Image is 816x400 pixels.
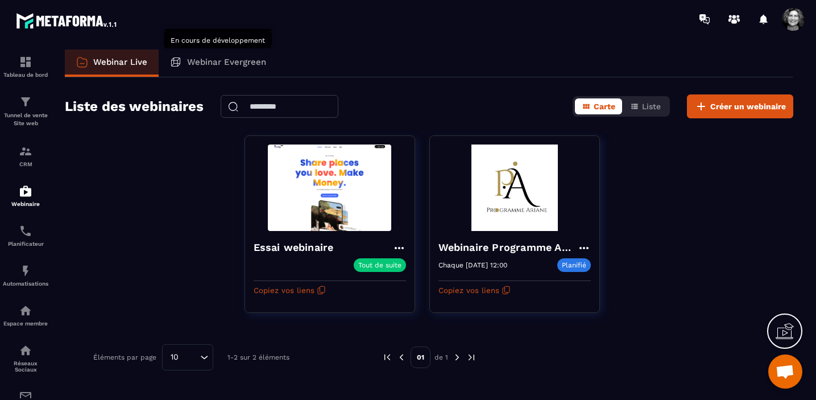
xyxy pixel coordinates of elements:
p: 01 [411,347,430,368]
p: Webinar Evergreen [187,57,266,67]
a: automationsautomationsEspace membre [3,295,48,335]
p: Tout de suite [358,261,401,269]
img: formation [19,145,32,158]
img: logo [16,10,118,31]
span: En cours de développement [171,36,265,44]
div: Search for option [162,344,213,370]
p: Chaque [DATE] 12:00 [438,261,507,269]
img: next [452,352,462,362]
img: webinar-background [438,145,591,231]
p: Réseaux Sociaux [3,360,48,373]
a: automationsautomationsAutomatisations [3,255,48,295]
a: formationformationCRM [3,136,48,176]
button: Copiez vos liens [438,281,511,299]
a: automationsautomationsWebinaire [3,176,48,216]
a: formationformationTableau de bord [3,47,48,86]
img: scheduler [19,224,32,238]
button: Copiez vos liens [254,281,326,299]
img: automations [19,304,32,317]
p: Tableau de bord [3,72,48,78]
p: 1-2 sur 2 éléments [227,353,289,361]
div: Ouvrir le chat [768,354,802,389]
input: Search for option [183,351,197,364]
h4: Essai webinaire [254,240,339,255]
a: schedulerschedulerPlanificateur [3,216,48,255]
h2: Liste des webinaires [65,95,204,118]
span: Carte [594,102,615,111]
img: automations [19,264,32,278]
span: Liste [642,102,661,111]
img: automations [19,184,32,198]
p: CRM [3,161,48,167]
img: social-network [19,344,32,357]
button: Carte [575,98,622,114]
p: Espace membre [3,320,48,327]
img: formation [19,95,32,109]
a: Webinar Live [65,50,159,77]
p: Planifié [557,258,591,272]
img: next [466,352,477,362]
p: Tunnel de vente Site web [3,112,48,127]
p: Planificateur [3,241,48,247]
a: social-networksocial-networkRéseaux Sociaux [3,335,48,381]
img: webinar-background [254,145,406,231]
p: Automatisations [3,281,48,287]
button: Créer un webinaire [687,94,793,118]
p: Éléments par page [93,353,156,361]
img: prev [396,352,407,362]
h4: Webinaire Programme Ariane [438,240,577,255]
a: formationformationTunnel de vente Site web [3,86,48,136]
span: 10 [167,351,183,364]
img: prev [382,352,392,362]
p: Webinaire [3,201,48,207]
p: de 1 [434,353,448,362]
span: Créer un webinaire [710,101,786,112]
button: Liste [623,98,668,114]
img: formation [19,55,32,69]
p: Webinar Live [93,57,147,67]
